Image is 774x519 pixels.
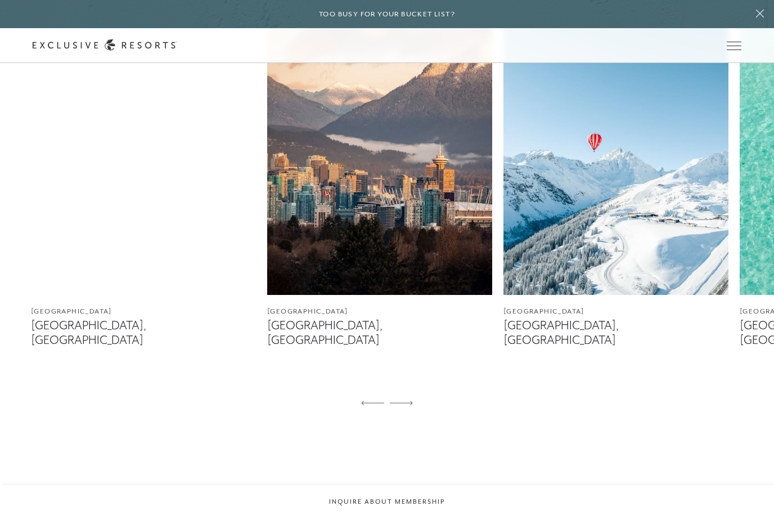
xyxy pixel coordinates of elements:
a: [GEOGRAPHIC_DATA][GEOGRAPHIC_DATA], [GEOGRAPHIC_DATA] [31,14,256,347]
figcaption: [GEOGRAPHIC_DATA], [GEOGRAPHIC_DATA] [503,319,728,347]
button: Open navigation [727,42,741,50]
iframe: Qualified Messenger [722,467,774,519]
figcaption: [GEOGRAPHIC_DATA] [31,306,256,317]
a: [GEOGRAPHIC_DATA][GEOGRAPHIC_DATA], [GEOGRAPHIC_DATA] [267,14,492,347]
figcaption: [GEOGRAPHIC_DATA], [GEOGRAPHIC_DATA] [31,319,256,347]
figcaption: [GEOGRAPHIC_DATA], [GEOGRAPHIC_DATA] [267,319,492,347]
figcaption: [GEOGRAPHIC_DATA] [267,306,492,317]
figcaption: [GEOGRAPHIC_DATA] [503,306,728,317]
a: [GEOGRAPHIC_DATA][GEOGRAPHIC_DATA], [GEOGRAPHIC_DATA] [503,14,728,347]
h6: Too busy for your bucket list? [319,9,455,20]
